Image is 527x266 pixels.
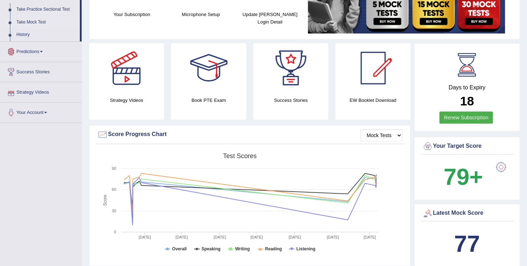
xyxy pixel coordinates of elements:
a: Take Practice Sectional Test [13,3,80,16]
a: Success Stories [0,62,82,80]
tspan: Score [103,194,108,206]
h4: Strategy Videos [89,97,164,104]
b: 77 [454,231,480,257]
tspan: Listening [296,246,315,251]
tspan: [DATE] [363,235,376,239]
tspan: Test scores [223,152,257,160]
text: 60 [112,187,116,192]
a: Predictions [0,42,82,59]
tspan: Reading [265,246,282,251]
a: History [13,28,80,41]
h4: EW Booklet Download [335,97,410,104]
text: 90 [112,166,116,171]
div: Score Progress Chart [97,129,402,140]
text: 0 [114,230,116,234]
h4: Your Subscription [101,11,163,18]
h4: Book PTE Exam [171,97,246,104]
h4: Success Stories [253,97,328,104]
tspan: Speaking [201,246,220,251]
tspan: [DATE] [289,235,301,239]
a: Take Mock Test [13,16,80,29]
a: Strategy Videos [0,82,82,100]
b: 79+ [444,164,483,190]
tspan: [DATE] [176,235,188,239]
div: Your Target Score [422,141,512,152]
a: Renew Subscription [439,111,493,124]
tspan: [DATE] [213,235,226,239]
tspan: [DATE] [139,235,151,239]
h4: Days to Expiry [422,84,512,91]
h4: Update [PERSON_NAME] Login Detail [239,11,301,26]
text: 30 [112,209,116,213]
div: Latest Mock Score [422,208,512,219]
a: Your Account [0,103,82,120]
b: 18 [460,94,474,108]
tspan: [DATE] [250,235,263,239]
tspan: [DATE] [327,235,339,239]
h4: Microphone Setup [170,11,232,18]
tspan: Overall [172,246,187,251]
tspan: Writing [235,246,250,251]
